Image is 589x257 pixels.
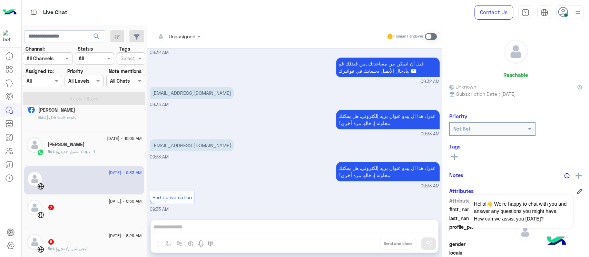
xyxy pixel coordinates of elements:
[521,9,529,17] img: tab
[26,45,45,52] label: Channel:
[3,5,17,20] img: Logo
[564,173,570,178] img: notes
[48,142,85,147] h5: Anas Ismail
[109,233,141,239] span: [DATE] - 8:29 AM
[38,115,45,120] span: Bot
[518,5,532,20] a: tab
[54,149,95,154] span: : عميل جديد_copy_1
[544,229,568,254] img: hulul-logo.png
[43,8,67,17] p: Live Chat
[517,223,534,240] img: defaultAdmin.png
[38,107,75,113] h5: Anas Ismail
[449,113,467,119] h6: Priority
[394,34,423,39] small: Human Handover
[48,149,54,154] span: Bot
[150,139,234,151] p: 16/9/2025, 9:33 AM
[3,30,15,42] img: 171468393613305
[421,131,440,137] span: 09:33 AM
[449,249,515,256] span: locale
[27,104,33,110] img: picture
[421,79,440,85] span: 09:32 AM
[449,197,515,204] span: Attribute Name
[88,30,105,45] button: search
[421,183,440,189] span: 09:33 AM
[37,183,44,190] img: WebChat
[449,215,515,222] span: last_name
[28,106,35,113] img: Facebook
[150,50,169,55] span: 09:32 AM
[150,207,169,212] span: 09:33 AM
[119,54,135,63] div: Select
[27,200,42,215] img: defaultAdmin.png
[503,72,528,78] h6: Reachable
[449,206,515,213] span: first_name
[449,172,463,178] h6: Notes
[150,154,169,160] span: 09:33 AM
[78,45,93,52] label: Status
[37,149,44,156] img: WhatsApp
[48,205,54,210] span: 7
[449,83,476,90] span: Unknown
[336,58,440,77] p: 16/9/2025, 9:32 AM
[37,246,44,253] img: WebChat
[107,135,141,142] span: [DATE] - 10:05 AM
[92,32,101,41] span: search
[150,87,234,99] p: 16/9/2025, 9:33 AM
[109,169,141,176] span: [DATE] - 9:33 AM
[37,212,44,218] img: WebChat
[456,90,516,97] span: Subscription Date : [DATE]
[48,239,54,245] span: 5
[27,234,42,250] img: defaultAdmin.png
[27,137,42,153] img: defaultAdmin.png
[54,246,88,251] span: : انتجريشين \دمج
[336,110,440,129] p: 16/9/2025, 9:33 AM
[150,102,169,107] span: 09:33 AM
[336,162,440,181] p: 16/9/2025, 9:33 AM
[517,249,582,256] span: null
[449,223,515,239] span: profile_pic
[449,240,515,248] span: gender
[119,45,130,52] label: Tags
[48,246,54,251] span: Bot
[27,171,42,187] img: defaultAdmin.png
[504,40,528,63] img: defaultAdmin.png
[380,238,416,249] button: Send and close
[29,8,38,17] img: tab
[45,115,77,120] span: : Default reply
[23,92,145,105] button: Apply Filters
[67,68,83,75] label: Priority
[26,68,54,75] label: Assigned to:
[449,143,582,150] h6: Tags
[573,8,582,17] img: profile
[449,188,474,194] h6: Attributes
[540,9,548,17] img: tab
[109,198,141,204] span: [DATE] - 8:56 AM
[517,240,582,248] span: null
[576,173,582,179] img: add
[474,5,513,20] a: Contact Us
[153,194,192,200] span: End Conversation
[469,195,572,228] span: Hello!👋 We're happy to chat with you and answer any questions you might have. How can we assist y...
[109,68,141,75] label: Note mentions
